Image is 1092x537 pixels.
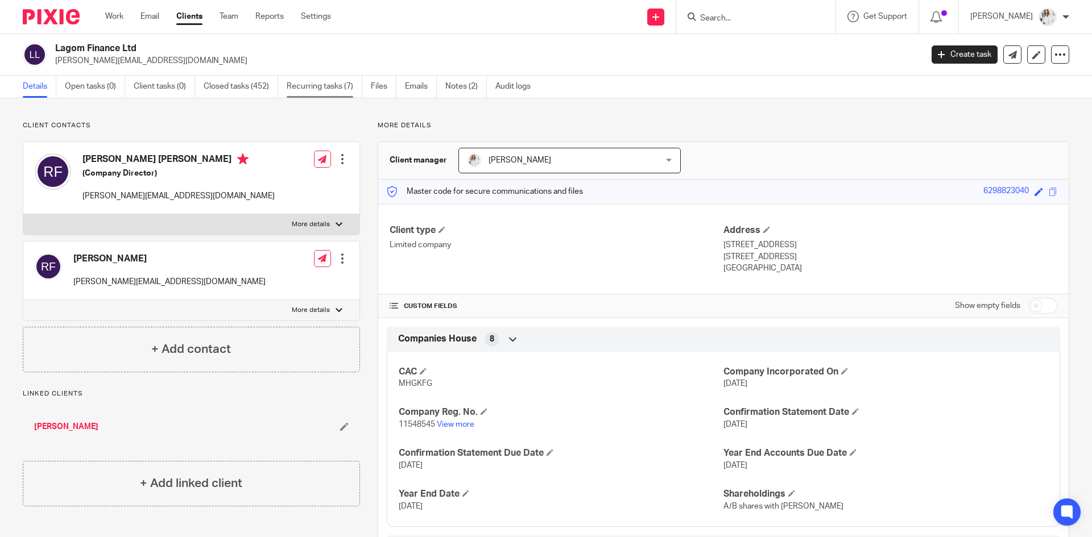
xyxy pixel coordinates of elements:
[699,14,801,24] input: Search
[723,421,747,428] span: [DATE]
[23,389,360,398] p: Linked clients
[378,121,1069,130] p: More details
[387,186,583,197] p: Master code for secure communications and files
[23,121,360,130] p: Client contacts
[35,153,71,190] img: svg%3E
[1039,8,1057,26] img: Daisy.JPG
[490,334,494,345] span: 8
[489,156,551,164] span: [PERSON_NAME]
[34,421,98,432] a: [PERSON_NAME]
[371,76,396,98] a: Files
[292,220,330,229] p: More details
[220,11,238,22] a: Team
[468,153,481,167] img: Daisy.JPG
[82,153,275,168] h4: [PERSON_NAME] [PERSON_NAME]
[399,447,723,459] h4: Confirmation Statement Due Date
[237,153,249,165] i: Primary
[176,11,202,22] a: Clients
[140,474,242,492] h4: + Add linked client
[398,333,477,345] span: Companies House
[399,461,423,469] span: [DATE]
[82,168,275,179] h5: (Company Director)
[301,11,331,22] a: Settings
[723,447,1048,459] h4: Year End Accounts Due Date
[134,76,195,98] a: Client tasks (0)
[390,224,723,236] h4: Client type
[82,190,275,202] p: [PERSON_NAME][EMAIL_ADDRESS][DOMAIN_NAME]
[287,76,362,98] a: Recurring tasks (7)
[399,366,723,378] h4: CAC
[970,11,1033,22] p: [PERSON_NAME]
[723,461,747,469] span: [DATE]
[73,253,266,265] h4: [PERSON_NAME]
[445,76,487,98] a: Notes (2)
[723,366,1048,378] h4: Company Incorporated On
[390,155,447,166] h3: Client manager
[399,421,435,428] span: 11548545
[140,11,159,22] a: Email
[204,76,278,98] a: Closed tasks (452)
[55,43,743,55] h2: Lagom Finance Ltd
[983,185,1029,198] div: 6298823040
[55,55,915,66] p: [PERSON_NAME][EMAIL_ADDRESS][DOMAIN_NAME]
[255,11,284,22] a: Reports
[723,406,1048,418] h4: Confirmation Statement Date
[723,239,1057,251] p: [STREET_ADDRESS]
[863,13,907,20] span: Get Support
[292,306,330,315] p: More details
[23,43,47,66] img: svg%3E
[390,302,723,311] h4: CUSTOM FIELDS
[23,9,80,24] img: Pixie
[23,76,56,98] a: Details
[437,421,474,428] a: View more
[35,253,62,280] img: svg%3E
[390,239,723,251] p: Limited company
[723,502,843,510] span: A/B shares with [PERSON_NAME]
[65,76,125,98] a: Open tasks (0)
[495,76,539,98] a: Audit logs
[723,251,1057,263] p: [STREET_ADDRESS]
[399,502,423,510] span: [DATE]
[151,340,231,358] h4: + Add contact
[399,488,723,500] h4: Year End Date
[955,300,1020,311] label: Show empty fields
[723,263,1057,274] p: [GEOGRAPHIC_DATA]
[399,406,723,418] h4: Company Reg. No.
[723,224,1057,236] h4: Address
[399,380,432,388] span: MHGKFG
[723,380,747,388] span: [DATE]
[405,76,437,98] a: Emails
[723,488,1048,500] h4: Shareholdings
[105,11,123,22] a: Work
[932,45,998,64] a: Create task
[73,276,266,288] p: [PERSON_NAME][EMAIL_ADDRESS][DOMAIN_NAME]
